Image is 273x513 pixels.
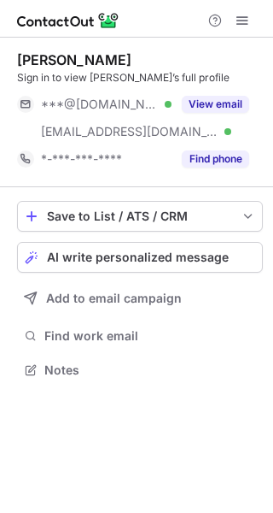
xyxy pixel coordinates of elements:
[17,242,263,273] button: AI write personalized message
[17,201,263,232] button: save-profile-one-click
[41,124,218,139] span: [EMAIL_ADDRESS][DOMAIN_NAME]
[182,96,249,113] button: Reveal Button
[17,283,263,314] button: Add to email campaign
[44,328,256,344] span: Find work email
[47,209,233,223] div: Save to List / ATS / CRM
[182,150,249,168] button: Reveal Button
[17,51,131,68] div: [PERSON_NAME]
[17,324,263,348] button: Find work email
[47,251,229,264] span: AI write personalized message
[17,70,263,85] div: Sign in to view [PERSON_NAME]’s full profile
[17,10,119,31] img: ContactOut v5.3.10
[41,97,159,112] span: ***@[DOMAIN_NAME]
[44,363,256,378] span: Notes
[17,358,263,382] button: Notes
[46,292,182,305] span: Add to email campaign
